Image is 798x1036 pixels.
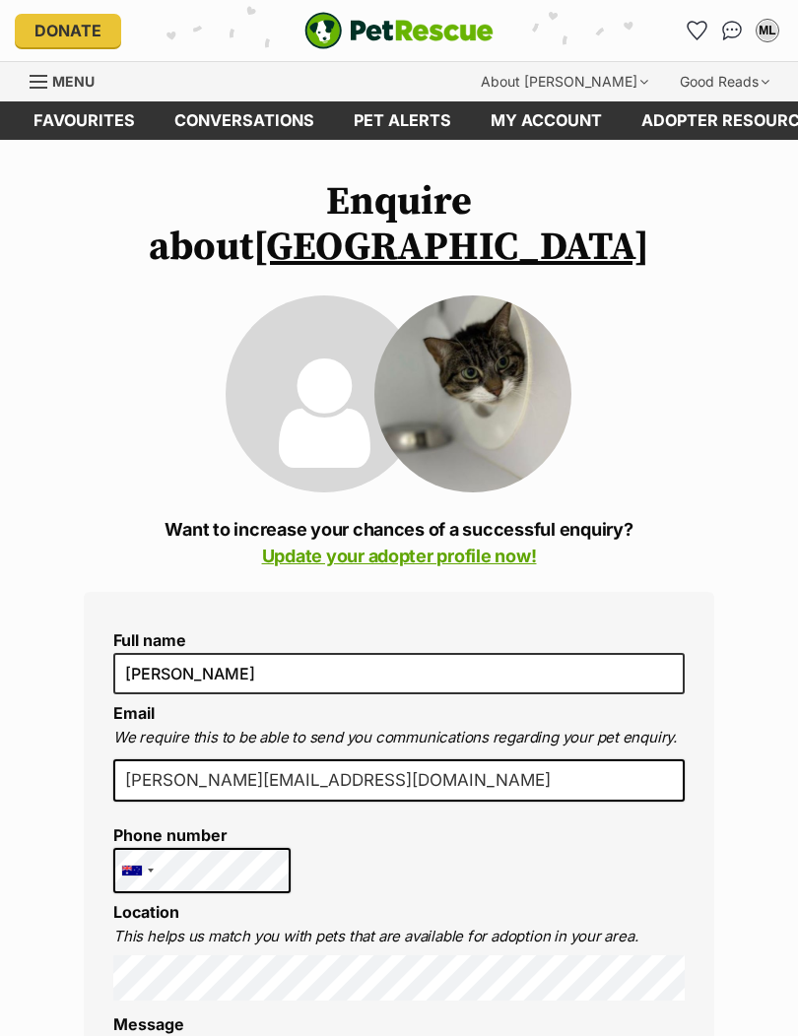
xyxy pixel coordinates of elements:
[752,15,783,46] button: My account
[113,1014,184,1034] label: Message
[113,703,155,723] label: Email
[52,73,95,90] span: Menu
[155,101,334,140] a: conversations
[253,223,649,272] a: [GEOGRAPHIC_DATA]
[113,727,685,749] p: We require this to be able to send you communications regarding your pet enquiry.
[334,101,471,140] a: Pet alerts
[113,926,685,948] p: This helps us match you with pets that are available for adoption in your area.
[681,15,712,46] a: Favourites
[84,516,714,569] p: Want to increase your chances of a successful enquiry?
[758,21,777,40] div: ML
[15,14,121,47] a: Donate
[304,12,494,49] a: PetRescue
[716,15,748,46] a: Conversations
[722,21,743,40] img: chat-41dd97257d64d25036548639549fe6c8038ab92f7586957e7f3b1b290dea8141.svg
[681,15,783,46] ul: Account quick links
[113,653,685,694] input: E.g. Jimmy Chew
[467,62,662,101] div: About [PERSON_NAME]
[666,62,783,101] div: Good Reads
[113,902,179,922] label: Location
[262,546,537,566] a: Update your adopter profile now!
[374,295,571,492] img: Paris
[14,101,155,140] a: Favourites
[113,826,291,844] label: Phone number
[471,101,622,140] a: My account
[84,179,714,270] h1: Enquire about
[304,12,494,49] img: logo-e224e6f780fb5917bec1dbf3a21bbac754714ae5b6737aabdf751b685950b380.svg
[114,849,160,892] div: Australia: +61
[30,62,108,97] a: Menu
[113,631,685,649] label: Full name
